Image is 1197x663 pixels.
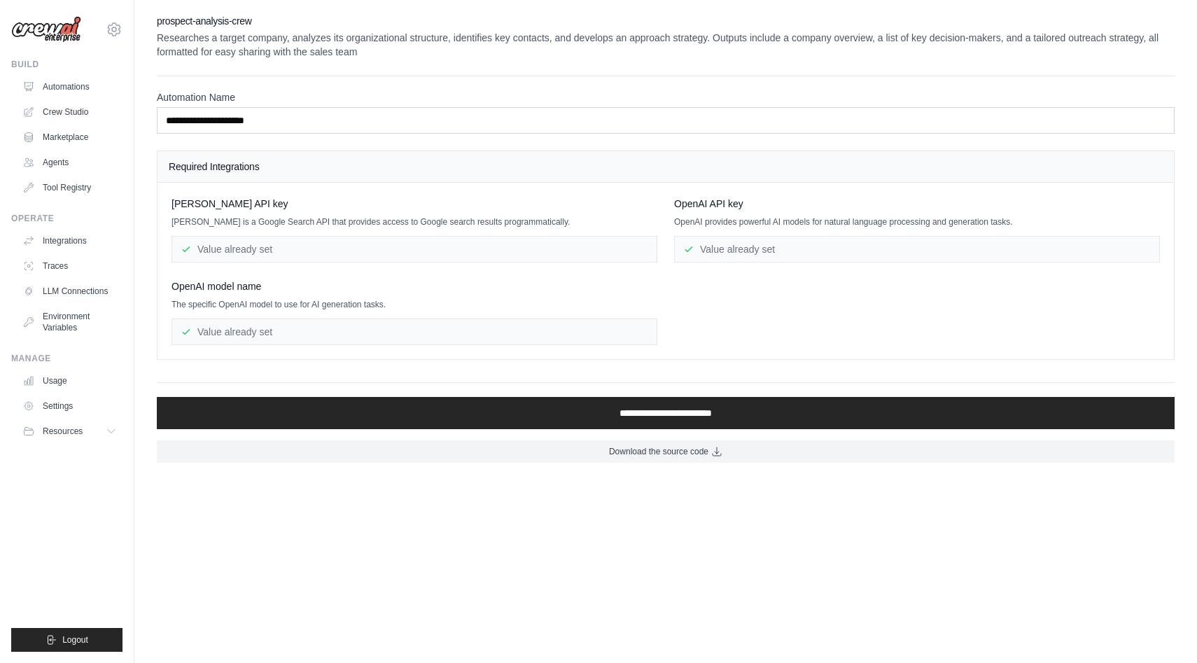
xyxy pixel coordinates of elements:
[17,305,122,339] a: Environment Variables
[171,236,657,263] div: Value already set
[11,16,81,43] img: Logo
[157,440,1175,463] a: Download the source code
[171,216,657,228] p: [PERSON_NAME] is a Google Search API that provides access to Google search results programmatically.
[17,101,122,123] a: Crew Studio
[17,370,122,392] a: Usage
[157,31,1175,59] p: Researches a target company, analyzes its organizational structure, identifies key contacts, and ...
[171,279,261,293] span: OpenAI model name
[17,126,122,148] a: Marketplace
[609,446,708,457] span: Download the source code
[674,236,1160,263] div: Value already set
[11,213,122,224] div: Operate
[157,14,1175,28] h2: prospect-analysis-crew
[11,59,122,70] div: Build
[17,280,122,302] a: LLM Connections
[11,353,122,364] div: Manage
[17,230,122,252] a: Integrations
[171,197,288,211] span: [PERSON_NAME] API key
[17,420,122,442] button: Resources
[157,90,1175,104] label: Automation Name
[169,160,1163,174] h4: Required Integrations
[674,197,743,211] span: OpenAI API key
[43,426,83,437] span: Resources
[171,319,657,345] div: Value already set
[17,255,122,277] a: Traces
[674,216,1160,228] p: OpenAI provides powerful AI models for natural language processing and generation tasks.
[62,634,88,645] span: Logout
[17,76,122,98] a: Automations
[17,151,122,174] a: Agents
[17,395,122,417] a: Settings
[11,628,122,652] button: Logout
[17,176,122,199] a: Tool Registry
[171,299,657,310] p: The specific OpenAI model to use for AI generation tasks.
